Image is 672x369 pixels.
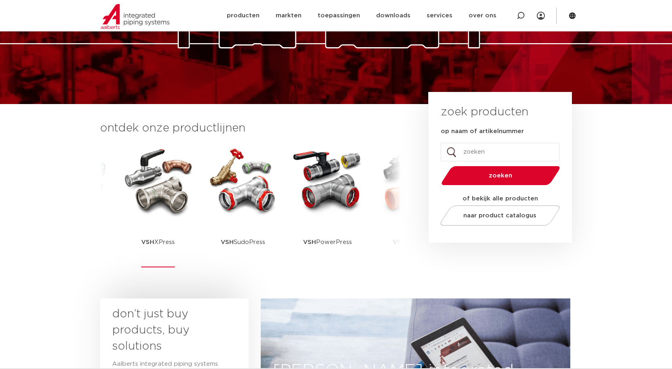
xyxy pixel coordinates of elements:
strong: VSH [221,239,234,245]
h3: ontdek onze productlijnen [100,120,401,136]
h3: zoek producten [441,104,528,120]
strong: VSH [393,239,406,245]
input: zoeken [441,143,559,161]
p: XPress [141,217,175,267]
a: VSHPowerPress [291,144,364,267]
p: Shurjoint [393,217,432,267]
a: VSHShurjoint [376,144,449,267]
label: op naam of artikelnummer [441,127,524,136]
strong: of bekijk alle producten [463,196,538,202]
button: zoeken [438,165,563,186]
strong: VSH [303,239,316,245]
a: VSHXPress [122,144,195,267]
strong: VSH [141,239,154,245]
h3: don’t just buy products, buy solutions [112,306,222,354]
a: VSHSudoPress [207,144,279,267]
p: PowerPress [303,217,352,267]
a: naar product catalogus [438,205,562,226]
p: SudoPress [221,217,265,267]
span: zoeken [462,173,539,179]
span: naar product catalogus [463,213,536,219]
